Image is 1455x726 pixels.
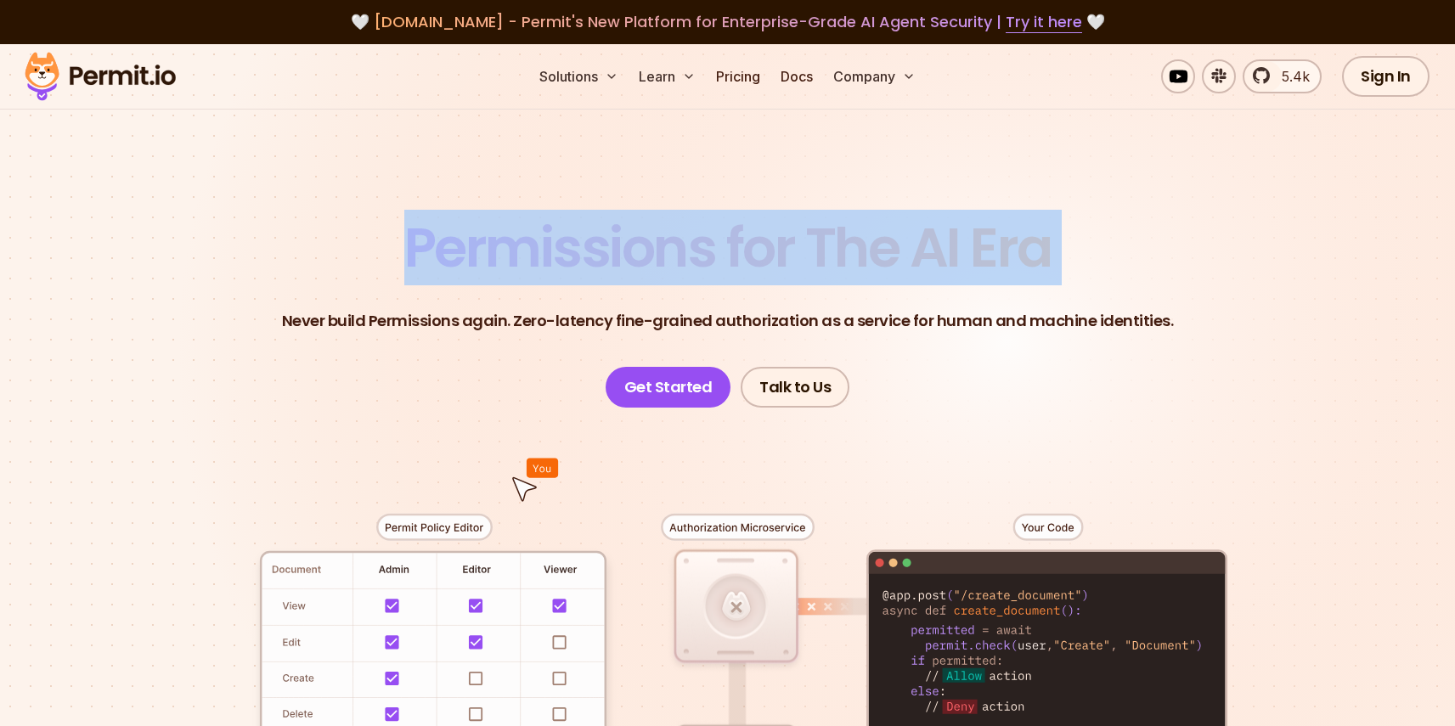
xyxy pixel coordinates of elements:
[17,48,183,105] img: Permit logo
[533,59,625,93] button: Solutions
[41,10,1414,34] div: 🤍 🤍
[1272,66,1310,87] span: 5.4k
[774,59,820,93] a: Docs
[632,59,702,93] button: Learn
[1006,11,1082,33] a: Try it here
[282,309,1174,333] p: Never build Permissions again. Zero-latency fine-grained authorization as a service for human and...
[741,367,849,408] a: Talk to Us
[709,59,767,93] a: Pricing
[606,367,731,408] a: Get Started
[404,210,1052,285] span: Permissions for The AI Era
[374,11,1082,32] span: [DOMAIN_NAME] - Permit's New Platform for Enterprise-Grade AI Agent Security |
[1243,59,1322,93] a: 5.4k
[1342,56,1430,97] a: Sign In
[826,59,922,93] button: Company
